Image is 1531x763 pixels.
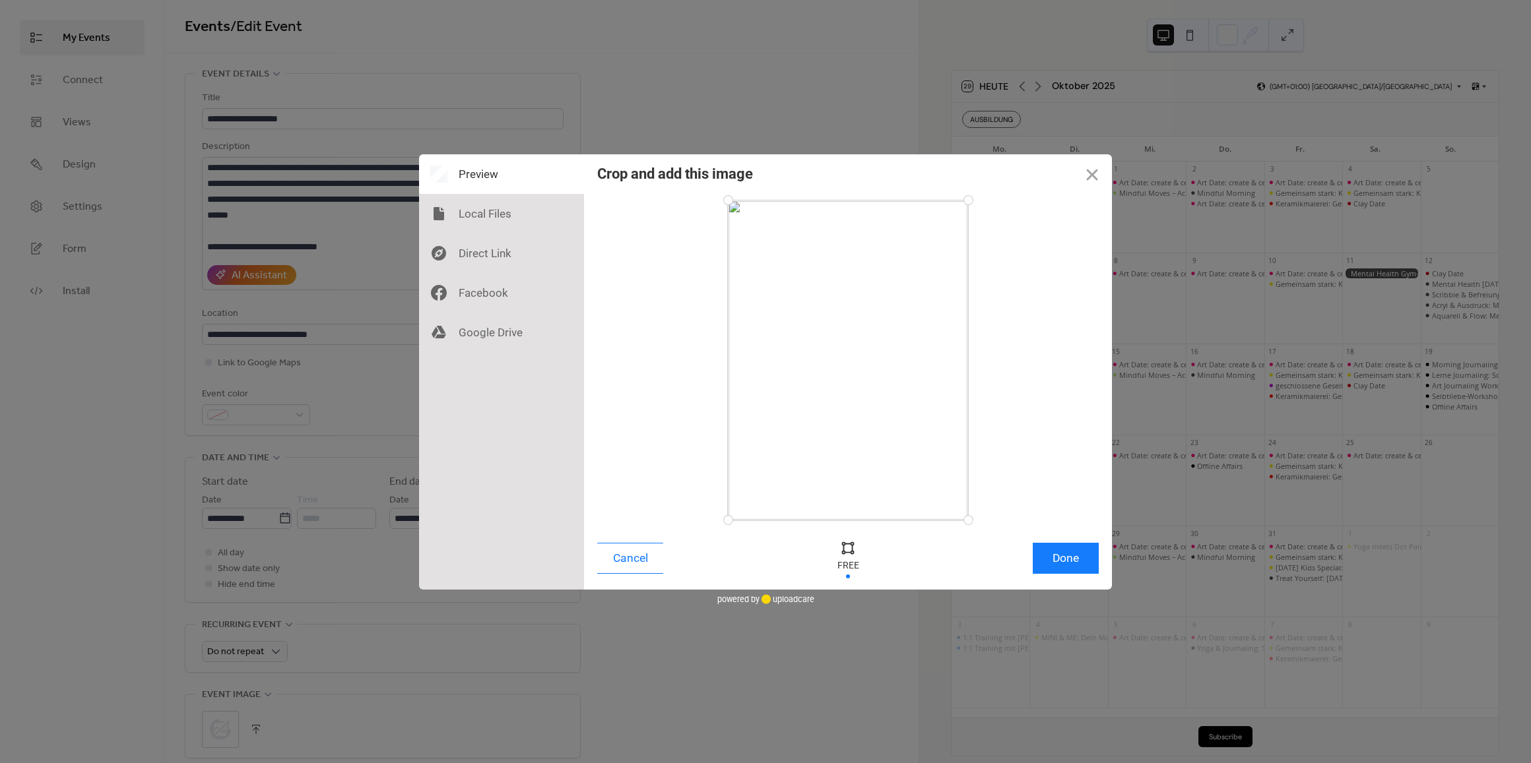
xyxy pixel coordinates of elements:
div: Direct Link [419,233,584,273]
button: Cancel [597,543,663,574]
button: Close [1072,154,1112,194]
div: Crop and add this image [597,166,753,182]
div: powered by [717,590,814,609]
div: Facebook [419,273,584,313]
div: Google Drive [419,313,584,352]
div: Local Files [419,194,584,233]
button: Done [1033,543,1099,574]
div: Preview [419,154,584,194]
a: uploadcare [760,594,814,604]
